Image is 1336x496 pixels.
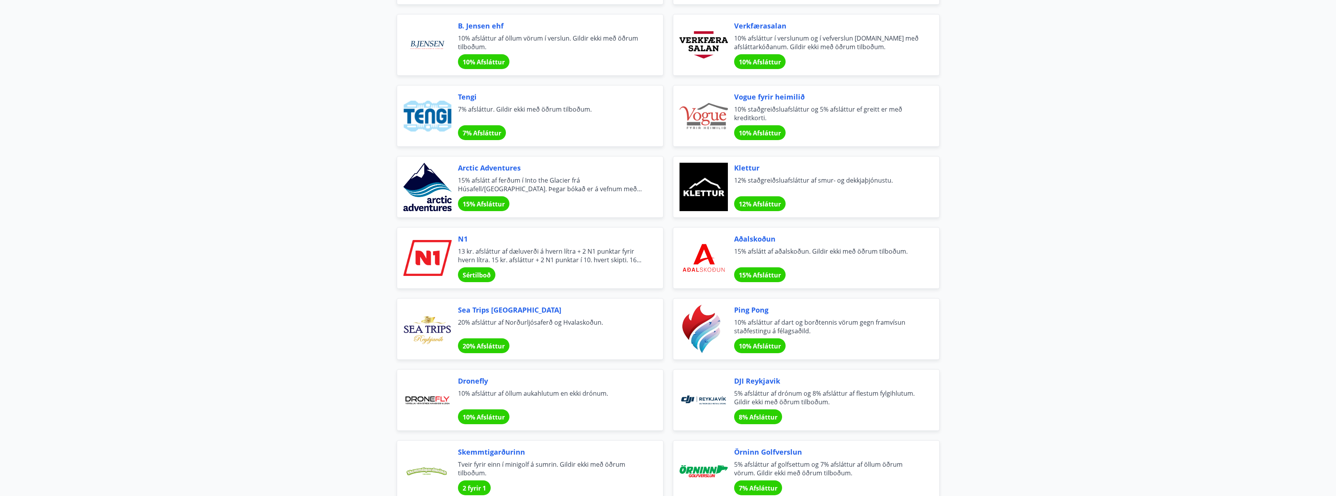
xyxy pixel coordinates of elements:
[458,376,644,386] span: Dronefly
[734,447,921,457] span: Örninn Golfverslun
[463,271,491,279] span: Sértilboð
[458,460,644,477] span: Tveir fyrir einn í minigolf á sumrin. Gildir ekki með öðrum tilboðum.
[463,342,505,350] span: 20% Afsláttur
[734,376,921,386] span: DJI Reykjavik
[734,21,921,31] span: Verkfærasalan
[739,200,781,208] span: 12% Afsláttur
[463,129,501,137] span: 7% Afsláttur
[734,460,921,477] span: 5% afsláttur af golfsettum og 7% afsláttur af öllum öðrum vörum. Gildir ekki með öðrum tilboðum.
[734,105,921,122] span: 10% staðgreiðsluafsláttur og 5% afsláttur ef greitt er með kreditkorti.
[734,247,921,264] span: 15% afslátt af aðalskoðun. Gildir ekki með öðrum tilboðum.
[463,200,505,208] span: 15% Afsláttur
[463,484,486,492] span: 2 fyrir 1
[739,58,781,66] span: 10% Afsláttur
[463,58,505,66] span: 10% Afsláttur
[734,305,921,315] span: Ping Pong
[458,105,644,122] span: 7% afsláttur. Gildir ekki með öðrum tilboðum.
[734,389,921,406] span: 5% afsláttur af drónum og 8% afsláttur af flestum fylgihlutum. Gildir ekki með öðrum tilboðum.
[734,318,921,335] span: 10% afsláttur af dart og borðtennis vörum gegn framvísun staðfestingu á félagsaðild.
[739,271,781,279] span: 15% Afsláttur
[739,413,777,421] span: 8% Afsláttur
[458,34,644,51] span: 10% afsláttur af öllum vörum í verslun. Gildir ekki með öðrum tilboðum.
[739,129,781,137] span: 10% Afsláttur
[734,163,921,173] span: Klettur
[458,234,644,244] span: N1
[458,318,644,335] span: 20% afsláttur af Norðurljósaferð og Hvalaskoðun.
[458,305,644,315] span: Sea Trips [GEOGRAPHIC_DATA]
[734,34,921,51] span: 10% afsláttur í verslunum og í vefverslun [DOMAIN_NAME] með afsláttarkóðanum. Gildir ekki með öðr...
[734,92,921,102] span: Vogue fyrir heimilið
[458,447,644,457] span: Skemmtigarðurinn
[458,21,644,31] span: B. Jensen ehf
[458,92,644,102] span: Tengi
[458,247,644,264] span: 13 kr. afsláttur af dæluverði á hvern lítra + 2 N1 punktar fyrir hvern lítra. 15 kr. afsláttur + ...
[463,413,505,421] span: 10% Afsláttur
[739,342,781,350] span: 10% Afsláttur
[458,163,644,173] span: Arctic Adventures
[734,176,921,193] span: 12% staðgreiðsluafsláttur af smur- og dekkjaþjónustu.
[458,389,644,406] span: 10% afsláttur af öllum aukahlutum en ekki drónum.
[734,234,921,244] span: Aðalskoðun
[458,176,644,193] span: 15% afslátt af ferðum í Into the Glacier frá Húsafell/[GEOGRAPHIC_DATA]. Þegar bókað er á vefnum ...
[739,484,777,492] span: 7% Afsláttur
